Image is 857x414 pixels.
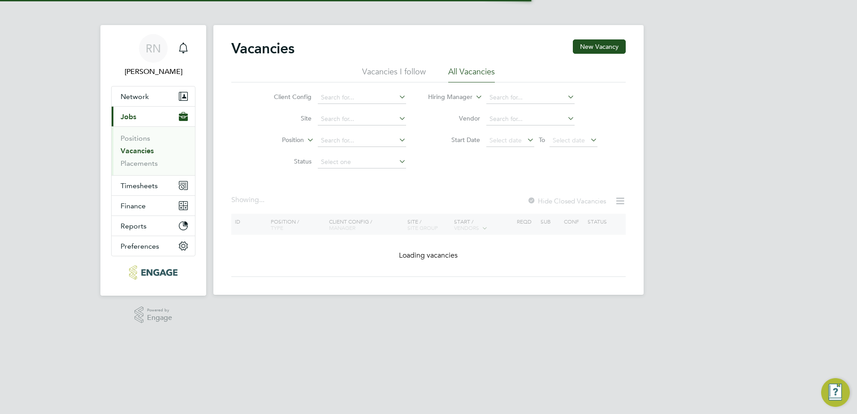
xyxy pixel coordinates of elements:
span: To [536,134,548,146]
span: Reports [121,222,147,230]
label: Site [260,114,312,122]
button: Reports [112,216,195,236]
button: Engage Resource Center [821,378,850,407]
a: RN[PERSON_NAME] [111,34,195,77]
input: Search for... [318,91,406,104]
label: Position [252,136,304,145]
button: Finance [112,196,195,216]
span: Select date [553,136,585,144]
span: Jobs [121,112,136,121]
span: Timesheets [121,181,158,190]
input: Select one [318,156,406,168]
li: Vacancies I follow [362,66,426,82]
label: Start Date [428,136,480,144]
div: Showing [231,195,266,205]
span: Select date [489,136,522,144]
label: Client Config [260,93,312,101]
span: RN [146,43,161,54]
input: Search for... [486,113,575,125]
a: Positions [121,134,150,142]
a: Go to home page [111,265,195,280]
button: Timesheets [112,176,195,195]
span: Powered by [147,306,172,314]
span: Rachel Newman Jones [111,66,195,77]
button: Preferences [112,236,195,256]
button: Network [112,86,195,106]
input: Search for... [318,113,406,125]
span: Finance [121,202,146,210]
input: Search for... [318,134,406,147]
a: Powered byEngage [134,306,173,323]
span: Engage [147,314,172,322]
span: ... [259,195,264,204]
h2: Vacancies [231,39,294,57]
a: Placements [121,159,158,168]
input: Search for... [486,91,575,104]
label: Status [260,157,312,165]
div: Jobs [112,126,195,175]
img: conceptresources-logo-retina.png [129,265,177,280]
span: Network [121,92,149,101]
label: Hide Closed Vacancies [527,197,606,205]
label: Hiring Manager [421,93,472,102]
button: Jobs [112,107,195,126]
a: Vacancies [121,147,154,155]
nav: Main navigation [100,25,206,296]
li: All Vacancies [448,66,495,82]
label: Vendor [428,114,480,122]
span: Preferences [121,242,159,250]
button: New Vacancy [573,39,626,54]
